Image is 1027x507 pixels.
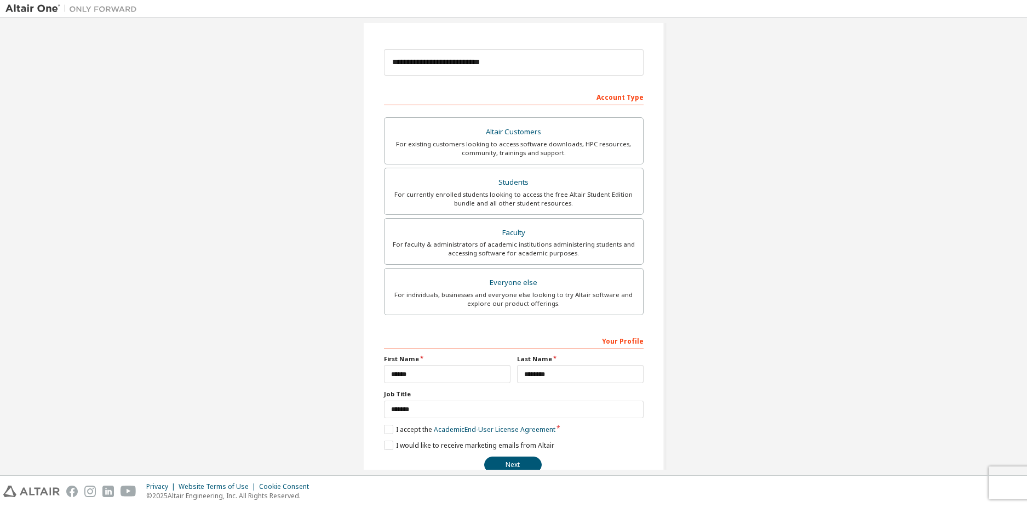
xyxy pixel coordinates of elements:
label: Last Name [517,355,644,363]
div: Website Terms of Use [179,482,259,491]
div: For individuals, businesses and everyone else looking to try Altair software and explore our prod... [391,290,636,308]
div: Everyone else [391,275,636,290]
img: facebook.svg [66,486,78,497]
div: For faculty & administrators of academic institutions administering students and accessing softwa... [391,240,636,258]
div: Account Type [384,88,644,105]
img: Altair One [5,3,142,14]
img: altair_logo.svg [3,486,60,497]
label: First Name [384,355,510,363]
a: Academic End-User License Agreement [434,425,555,434]
div: Privacy [146,482,179,491]
label: I would like to receive marketing emails from Altair [384,441,554,450]
div: Altair Customers [391,124,636,140]
div: Cookie Consent [259,482,315,491]
div: For currently enrolled students looking to access the free Altair Student Edition bundle and all ... [391,190,636,208]
img: instagram.svg [84,486,96,497]
div: Your Profile [384,332,644,349]
div: For existing customers looking to access software downloads, HPC resources, community, trainings ... [391,140,636,157]
img: youtube.svg [121,486,136,497]
button: Next [484,457,542,473]
div: Students [391,175,636,190]
img: linkedin.svg [102,486,114,497]
label: I accept the [384,425,555,434]
div: Faculty [391,225,636,241]
p: © 2025 Altair Engineering, Inc. All Rights Reserved. [146,491,315,500]
label: Job Title [384,390,644,398]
